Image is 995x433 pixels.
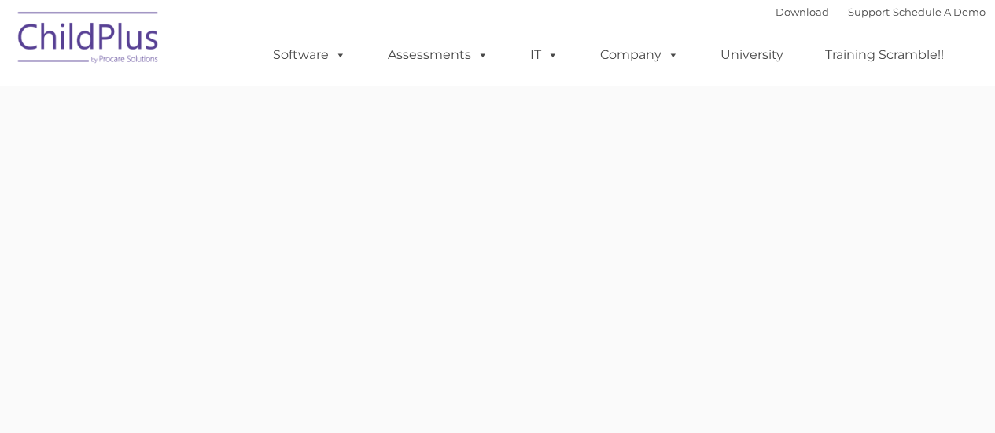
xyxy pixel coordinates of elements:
[776,6,986,18] font: |
[372,39,504,71] a: Assessments
[848,6,890,18] a: Support
[776,6,829,18] a: Download
[893,6,986,18] a: Schedule A Demo
[809,39,960,71] a: Training Scramble!!
[514,39,574,71] a: IT
[257,39,362,71] a: Software
[10,1,168,79] img: ChildPlus by Procare Solutions
[705,39,799,71] a: University
[584,39,695,71] a: Company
